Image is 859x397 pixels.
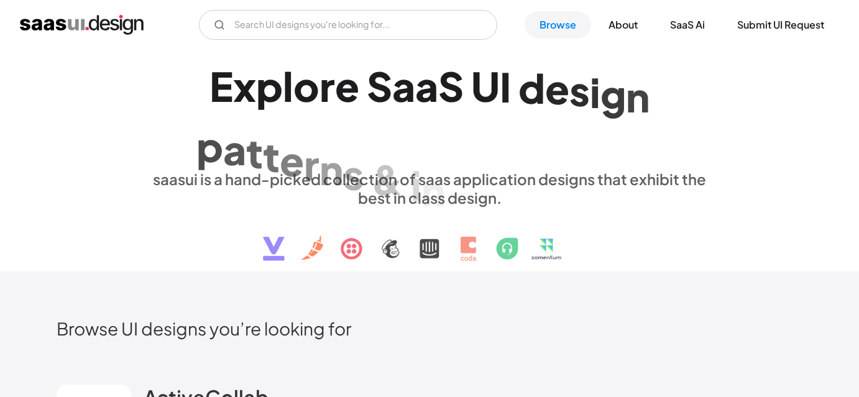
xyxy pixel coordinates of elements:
[256,62,283,110] div: p
[233,62,256,110] div: x
[545,65,569,112] div: e
[569,66,590,114] div: s
[196,123,223,171] div: p
[392,62,415,110] div: a
[241,207,618,272] img: text, icon, saas logo
[199,10,497,40] form: Email Form
[263,133,280,181] div: t
[594,11,653,39] a: About
[20,15,144,35] a: home
[283,62,293,110] div: l
[144,170,715,207] div: saasui is a hand-picked collection of saas application designs that exhibit the best in class des...
[415,62,438,110] div: a
[343,150,364,198] div: s
[500,63,511,111] div: I
[590,68,600,116] div: i
[471,62,500,110] div: U
[319,145,343,193] div: n
[655,11,720,39] a: SaaS Ai
[411,161,421,209] div: i
[335,62,359,110] div: e
[626,72,650,120] div: n
[57,317,802,339] h2: Browse UI designs you’re looking for
[371,155,403,203] div: &
[600,70,626,118] div: g
[722,11,839,39] a: Submit UI Request
[518,63,545,111] div: d
[367,62,392,110] div: S
[246,129,263,177] div: t
[421,167,445,215] div: n
[223,125,246,173] div: a
[525,11,591,39] a: Browse
[209,62,233,110] div: E
[199,10,497,40] input: Search UI designs you're looking for...
[304,141,319,189] div: r
[293,62,319,110] div: o
[144,62,715,158] h1: Explore SaaS UI design patterns & interactions.
[280,137,304,185] div: e
[319,62,335,110] div: r
[438,62,464,110] div: S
